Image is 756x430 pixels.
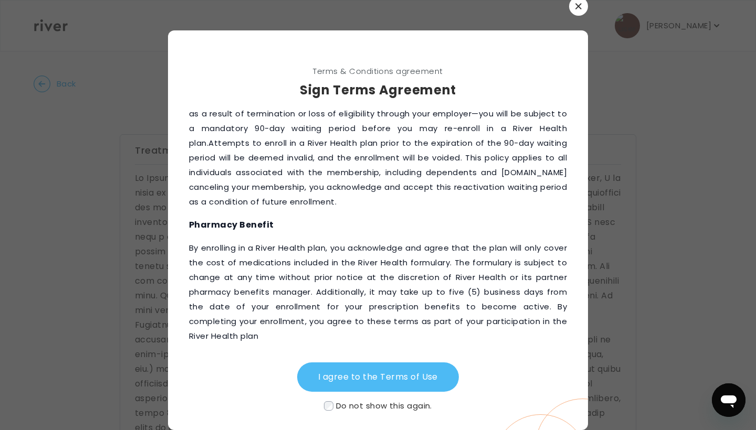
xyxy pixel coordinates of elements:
[189,241,567,343] p: ‍By enrolling in a River Health plan, you acknowledge and agree that the plan will only cover the...
[189,218,567,232] h3: Pharmacy Benefit
[189,92,567,209] p: ‍If your River Health membership is canceled—whether voluntarily, due to non-payment, or as a res...
[297,362,459,392] button: I agree to the Terms of Use
[168,64,588,79] span: Terms & Conditions agreement
[336,400,432,411] span: Do not show this again.
[168,81,588,100] h3: Sign Terms Agreement
[324,401,333,411] input: Do not show this again.
[712,383,745,417] iframe: Button to launch messaging window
